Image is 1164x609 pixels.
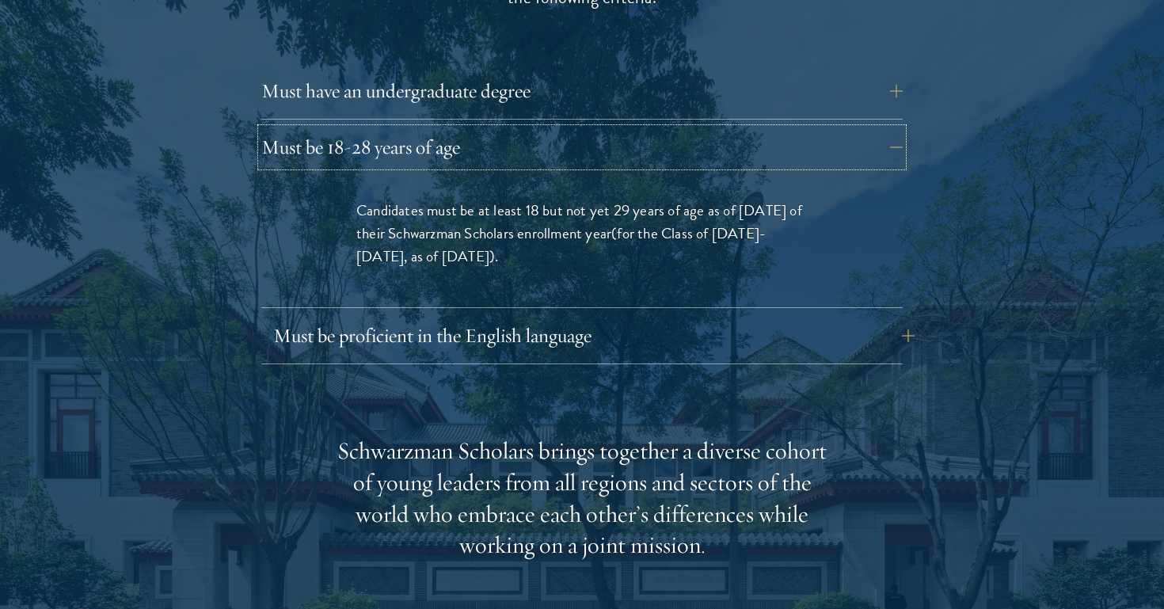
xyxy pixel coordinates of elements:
[261,72,903,110] button: Must have an undergraduate degree
[356,199,808,268] p: Candidates must be at least 18 but not yet 29 years of age as of [DATE] of their Schwarzman Schol...
[337,436,827,562] div: Schwarzman Scholars brings together a diverse cohort of young leaders from all regions and sector...
[356,222,766,268] span: (for the Class of [DATE]-[DATE], as of [DATE])
[273,317,915,355] button: Must be proficient in the English language
[261,128,903,166] button: Must be 18-28 years of age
